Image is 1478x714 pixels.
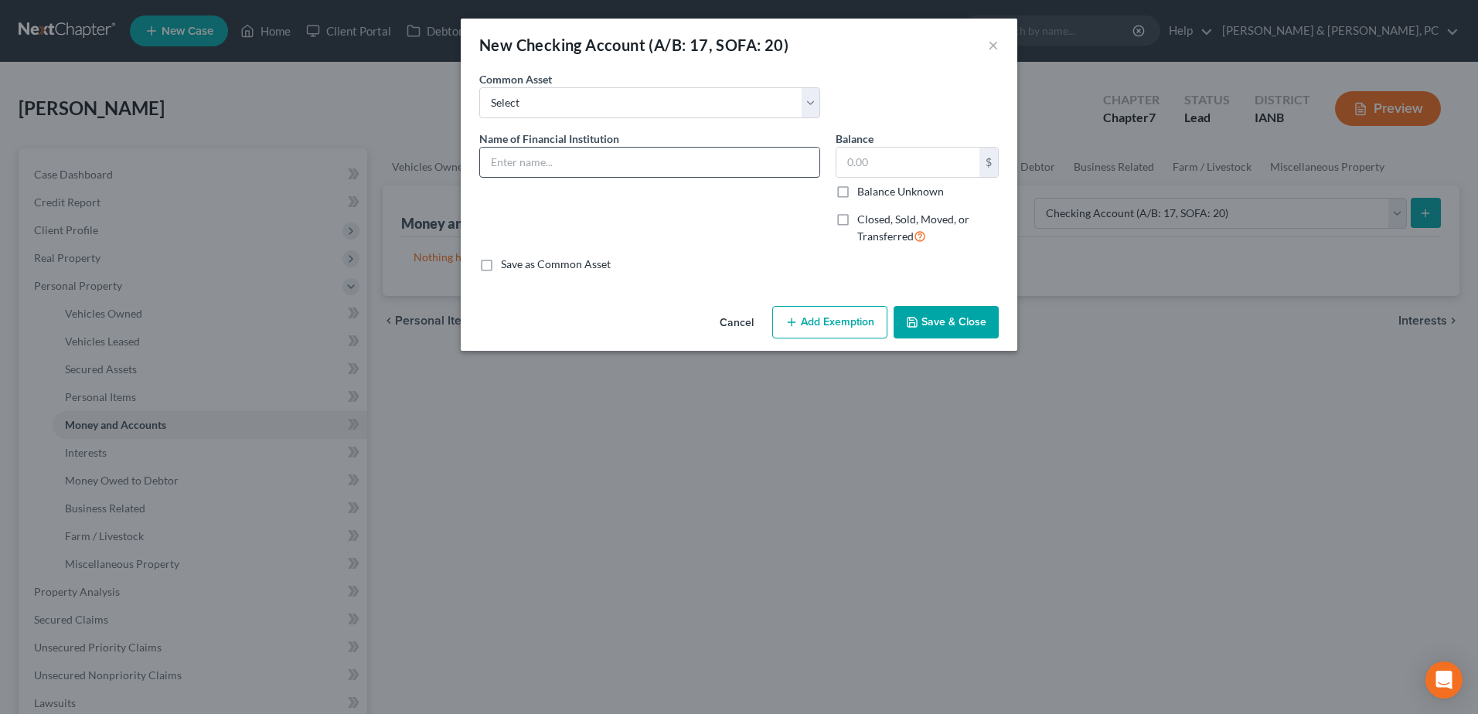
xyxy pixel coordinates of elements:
[894,306,999,338] button: Save & Close
[707,308,766,338] button: Cancel
[979,148,998,177] div: $
[988,36,999,54] button: ×
[480,148,819,177] input: Enter name...
[1425,661,1463,699] div: Open Intercom Messenger
[836,148,979,177] input: 0.00
[479,34,788,56] div: New Checking Account (A/B: 17, SOFA: 20)
[479,71,552,87] label: Common Asset
[772,306,887,338] button: Add Exemption
[857,212,969,243] span: Closed, Sold, Moved, or Transferred
[501,257,611,272] label: Save as Common Asset
[479,132,619,145] span: Name of Financial Institution
[857,184,944,199] label: Balance Unknown
[836,131,874,147] label: Balance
